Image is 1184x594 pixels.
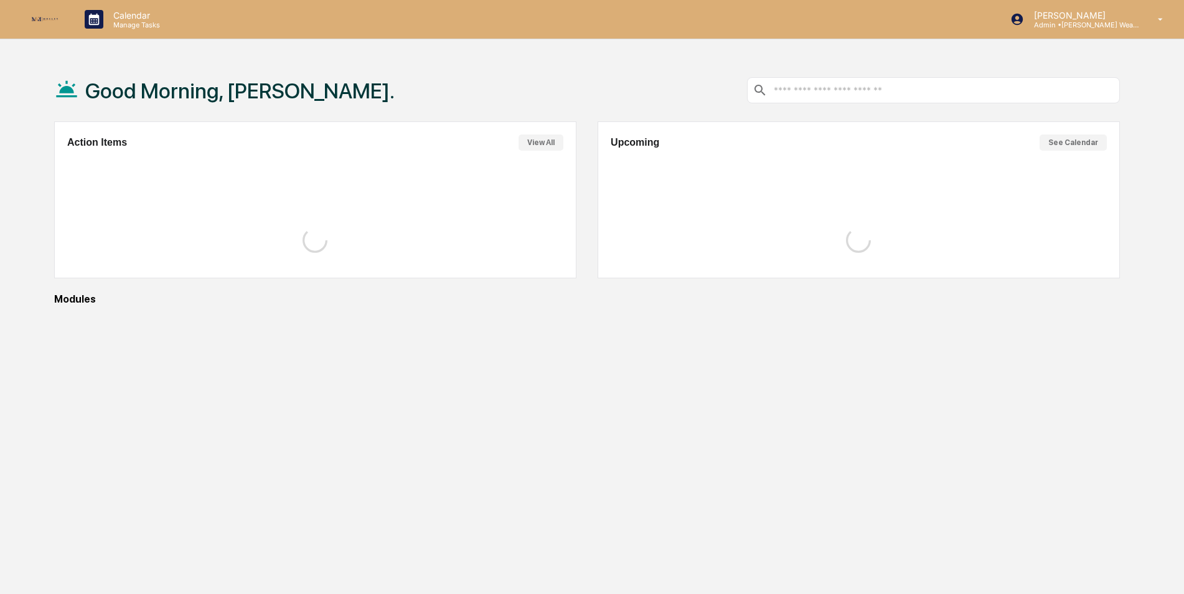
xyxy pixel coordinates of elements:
img: logo [30,16,60,24]
h1: Good Morning, [PERSON_NAME]. [85,78,395,103]
h2: Action Items [67,137,127,148]
h2: Upcoming [611,137,659,148]
p: Calendar [103,10,166,21]
button: See Calendar [1040,134,1107,151]
div: Modules [54,293,1120,305]
button: View All [519,134,563,151]
p: Manage Tasks [103,21,166,29]
p: Admin • [PERSON_NAME] Wealth [1024,21,1140,29]
p: [PERSON_NAME] [1024,10,1140,21]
